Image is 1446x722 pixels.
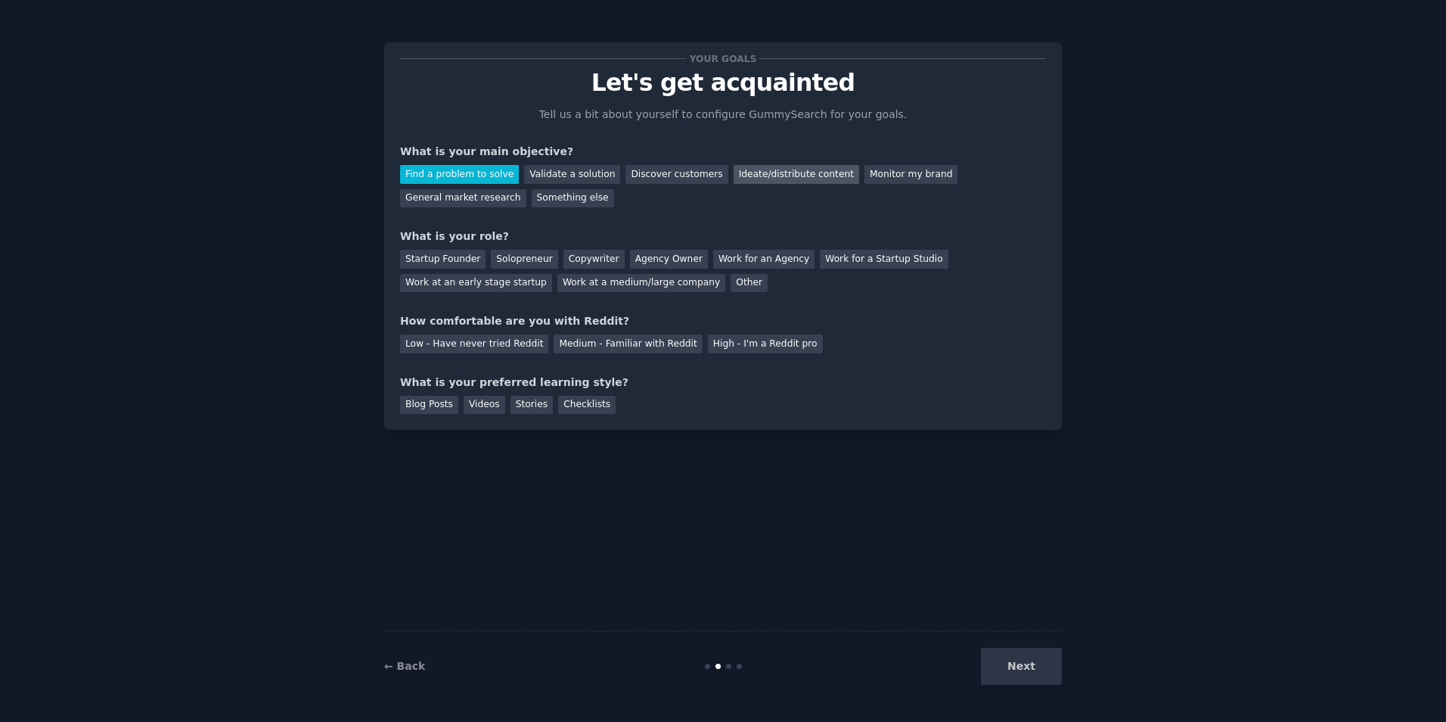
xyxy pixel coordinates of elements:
[554,335,702,353] div: Medium - Familiar with Reddit
[464,396,505,415] div: Videos
[400,335,548,353] div: Low - Have never tried Reddit
[532,189,614,208] div: Something else
[625,165,728,184] div: Discover customers
[491,250,557,269] div: Solopreneur
[557,274,725,293] div: Work at a medium/large company
[864,165,957,184] div: Monitor my brand
[400,70,1046,96] p: Let's get acquainted
[558,396,616,415] div: Checklists
[734,165,859,184] div: Ideate/distribute content
[400,375,1046,391] div: What is your preferred learning style?
[384,660,425,672] a: ← Back
[524,165,620,184] div: Validate a solution
[400,274,552,293] div: Work at an early stage startup
[400,165,519,184] div: Find a problem to solve
[820,250,948,269] div: Work for a Startup Studio
[400,313,1046,329] div: How comfortable are you with Reddit?
[731,274,768,293] div: Other
[563,250,625,269] div: Copywriter
[400,396,458,415] div: Blog Posts
[713,250,815,269] div: Work for an Agency
[400,144,1046,160] div: What is your main objective?
[630,250,708,269] div: Agency Owner
[532,107,914,123] p: Tell us a bit about yourself to configure GummySearch for your goals.
[400,229,1046,244] div: What is your role?
[687,51,759,67] span: Your goals
[708,335,823,353] div: High - I'm a Reddit pro
[400,189,526,208] div: General market research
[400,250,486,269] div: Startup Founder
[510,396,553,415] div: Stories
